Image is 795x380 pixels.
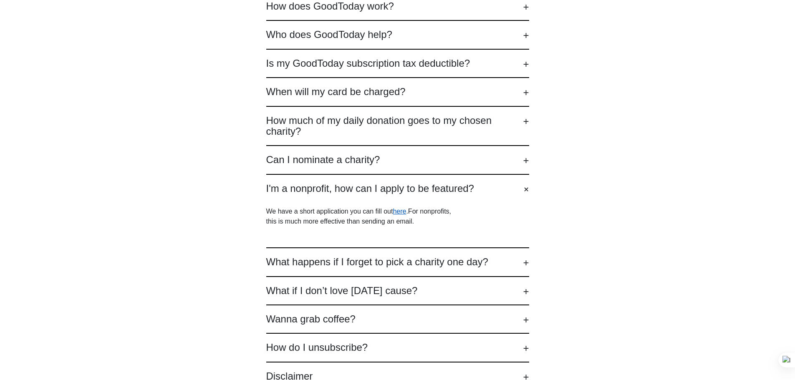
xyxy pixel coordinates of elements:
h2: What if I don’t love [DATE] cause? [266,285,529,296]
h2: What happens if I forget to pick a charity one day? [266,257,529,267]
h2: How does GoodToday work? [266,1,529,12]
h2: Is my GoodToday subscription tax deductible? [266,58,529,69]
h2: I'm a nonprofit, how can I apply to be featured? [266,183,529,194]
p: We have a short application you can fill out .For nonprofits, this is much more effective than se... [266,206,454,226]
h2: When will my card be charged? [266,86,529,97]
h2: How do I unsubscribe? [266,342,529,353]
h2: Wanna grab coffee? [266,314,529,325]
h2: How much of my daily donation goes to my chosen charity? [266,115,529,137]
h2: Can I nominate a charity? [266,154,529,165]
h2: Who does GoodToday help? [266,29,529,40]
a: here [393,208,406,215]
